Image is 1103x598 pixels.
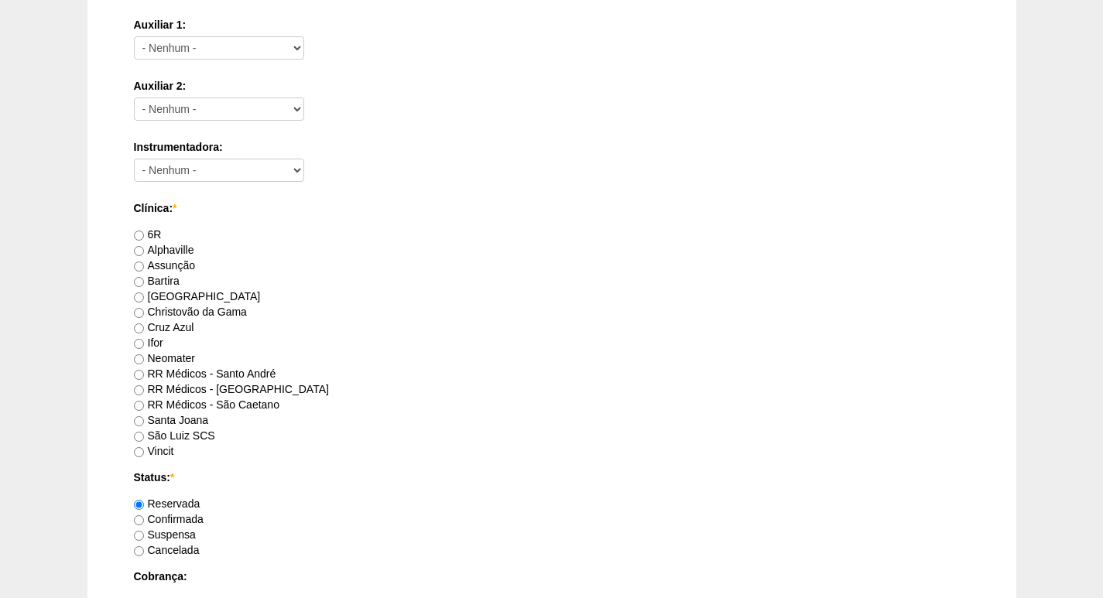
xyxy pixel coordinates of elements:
label: Vincit [134,445,174,457]
label: Neomater [134,352,195,364]
label: São Luiz SCS [134,429,215,442]
input: Suspensa [134,531,144,541]
input: RR Médicos - [GEOGRAPHIC_DATA] [134,385,144,395]
label: Status: [134,470,970,485]
label: RR Médicos - Santo André [134,367,276,380]
label: Cobrança: [134,569,970,584]
input: RR Médicos - Santo André [134,370,144,380]
input: São Luiz SCS [134,432,144,442]
input: Alphaville [134,246,144,256]
label: Assunção [134,259,195,272]
input: Ifor [134,339,144,349]
input: Christovão da Gama [134,308,144,318]
label: Confirmada [134,513,204,525]
label: RR Médicos - São Caetano [134,398,279,411]
input: Assunção [134,261,144,272]
input: Vincit [134,447,144,457]
input: Cruz Azul [134,323,144,333]
input: 6R [134,231,144,241]
input: Reservada [134,500,144,510]
label: Bartira [134,275,180,287]
label: Ifor [134,337,163,349]
input: Bartira [134,277,144,287]
label: Cancelada [134,544,200,556]
span: Este campo é obrigatório. [173,202,176,214]
input: Cancelada [134,546,144,556]
input: RR Médicos - São Caetano [134,401,144,411]
label: 6R [134,228,162,241]
input: Neomater [134,354,144,364]
label: Reservada [134,497,200,510]
span: Este campo é obrigatório. [170,471,174,484]
input: Santa Joana [134,416,144,426]
label: Instrumentadora: [134,139,970,155]
label: Alphaville [134,244,194,256]
label: Christovão da Gama [134,306,247,318]
label: Auxiliar 1: [134,17,970,32]
label: Clínica: [134,200,970,216]
label: [GEOGRAPHIC_DATA] [134,290,261,302]
label: Cruz Azul [134,321,194,333]
input: [GEOGRAPHIC_DATA] [134,292,144,302]
label: Suspensa [134,528,196,541]
label: Auxiliar 2: [134,78,970,94]
label: RR Médicos - [GEOGRAPHIC_DATA] [134,383,329,395]
label: Santa Joana [134,414,209,426]
input: Confirmada [134,515,144,525]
